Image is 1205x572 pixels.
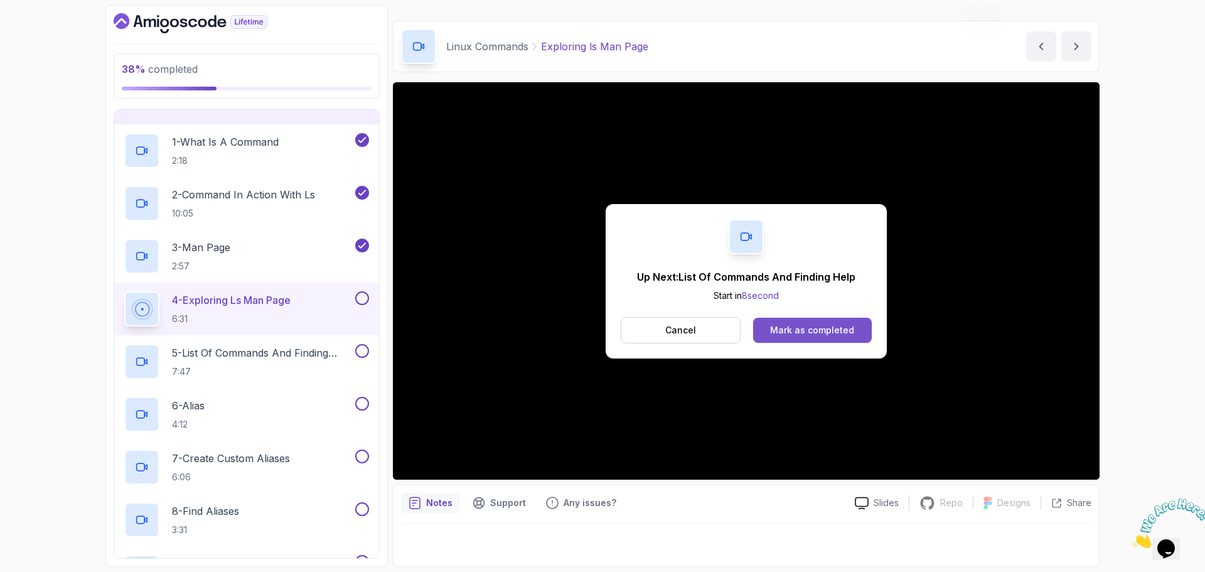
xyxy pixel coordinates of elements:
[742,290,779,301] span: 8 second
[446,39,528,54] p: Linux Commands
[1127,494,1205,553] iframe: chat widget
[845,497,909,510] a: Slides
[997,497,1031,509] p: Designs
[753,318,872,343] button: Mark as completed
[172,187,315,202] p: 2 - Command In Action With ls
[172,134,279,149] p: 1 - What Is A Command
[172,418,205,431] p: 4:12
[124,344,369,379] button: 5-List Of Commands And Finding Help7:47
[172,524,239,536] p: 3:31
[114,13,296,33] a: Dashboard
[172,471,290,483] p: 6:06
[172,293,291,308] p: 4 - Exploring ls Man Page
[172,504,239,519] p: 8 - Find Aliases
[564,497,616,509] p: Any issues?
[124,239,369,274] button: 3-Man Page2:57
[122,63,198,75] span: completed
[490,497,526,509] p: Support
[541,39,648,54] p: Exploring ls Man Page
[637,289,855,302] p: Start in
[637,269,855,284] p: Up Next: List Of Commands And Finding Help
[665,324,696,337] p: Cancel
[465,493,533,513] button: Support button
[172,207,315,220] p: 10:05
[124,450,369,485] button: 7-Create Custom Aliases6:06
[122,63,146,75] span: 38 %
[172,240,230,255] p: 3 - Man Page
[5,5,83,55] img: Chat attention grabber
[1041,497,1091,509] button: Share
[393,82,1100,480] iframe: 4 - Exploring ls man page
[172,313,291,325] p: 6:31
[172,365,353,378] p: 7:47
[1067,497,1091,509] p: Share
[426,497,453,509] p: Notes
[1061,31,1091,62] button: next content
[401,493,460,513] button: notes button
[124,502,369,537] button: 8-Find Aliases3:31
[124,397,369,432] button: 6-Alias4:12
[124,291,369,326] button: 4-Exploring ls Man Page6:31
[770,324,854,337] div: Mark as completed
[940,497,963,509] p: Repo
[1026,31,1056,62] button: previous content
[172,154,279,167] p: 2:18
[172,260,230,273] p: 2:57
[124,186,369,221] button: 2-Command In Action With ls10:05
[538,493,624,513] button: Feedback button
[172,556,293,571] p: 9 - Programs And Binaries
[874,497,899,509] p: Slides
[172,345,353,360] p: 5 - List Of Commands And Finding Help
[172,451,290,466] p: 7 - Create Custom Aliases
[172,398,205,413] p: 6 - Alias
[621,317,741,343] button: Cancel
[124,133,369,168] button: 1-What Is A Command2:18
